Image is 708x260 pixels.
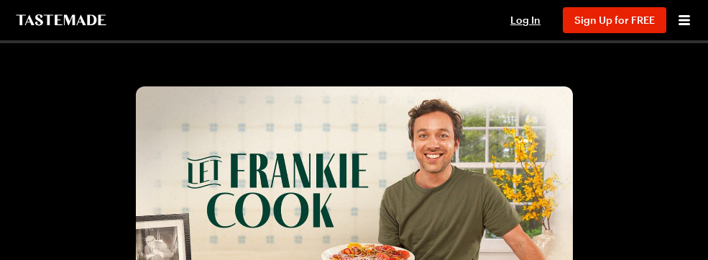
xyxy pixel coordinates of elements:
[14,14,108,26] a: To Tastemade Home Page
[510,14,541,26] span: Log In
[574,14,655,26] span: Sign Up for FREE
[675,11,694,30] button: Open menu
[563,7,666,33] button: Sign Up for FREE
[497,13,554,27] button: Log In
